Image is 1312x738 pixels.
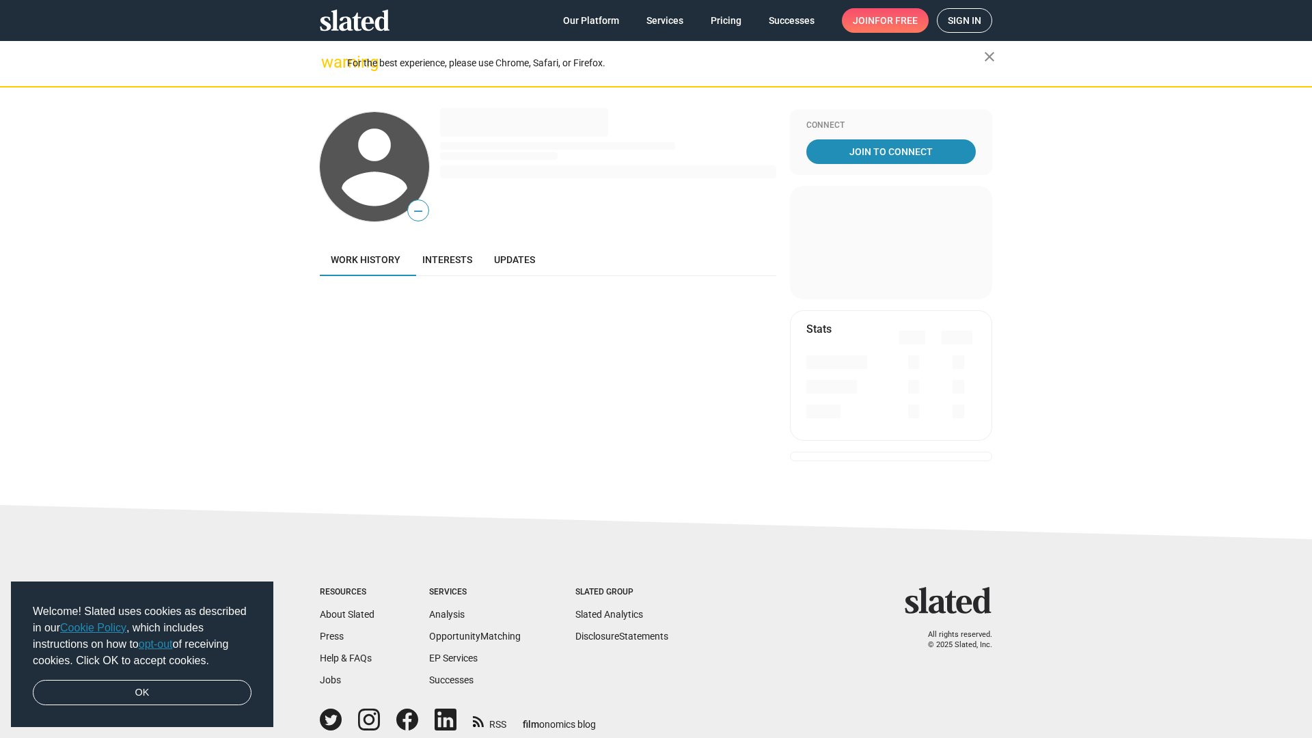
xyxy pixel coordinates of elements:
[320,631,344,642] a: Press
[494,254,535,265] span: Updates
[331,254,400,265] span: Work history
[429,587,521,598] div: Services
[806,139,976,164] a: Join To Connect
[552,8,630,33] a: Our Platform
[33,680,251,706] a: dismiss cookie message
[139,638,173,650] a: opt-out
[411,243,483,276] a: Interests
[320,587,374,598] div: Resources
[948,9,981,32] span: Sign in
[575,631,668,642] a: DisclosureStatements
[937,8,992,33] a: Sign in
[422,254,472,265] span: Interests
[473,710,506,731] a: RSS
[563,8,619,33] span: Our Platform
[575,587,668,598] div: Slated Group
[575,609,643,620] a: Slated Analytics
[806,322,832,336] mat-card-title: Stats
[853,8,918,33] span: Join
[809,139,973,164] span: Join To Connect
[914,630,992,650] p: All rights reserved. © 2025 Slated, Inc.
[11,582,273,728] div: cookieconsent
[408,202,428,220] span: —
[700,8,752,33] a: Pricing
[842,8,929,33] a: Joinfor free
[347,54,984,72] div: For the best experience, please use Chrome, Safari, or Firefox.
[33,603,251,669] span: Welcome! Slated uses cookies as described in our , which includes instructions on how to of recei...
[429,674,474,685] a: Successes
[806,120,976,131] div: Connect
[429,609,465,620] a: Analysis
[523,719,539,730] span: film
[483,243,546,276] a: Updates
[635,8,694,33] a: Services
[320,243,411,276] a: Work history
[320,609,374,620] a: About Slated
[711,8,741,33] span: Pricing
[981,49,998,65] mat-icon: close
[60,622,126,633] a: Cookie Policy
[320,674,341,685] a: Jobs
[429,631,521,642] a: OpportunityMatching
[320,653,372,664] a: Help & FAQs
[769,8,815,33] span: Successes
[429,653,478,664] a: EP Services
[758,8,825,33] a: Successes
[875,8,918,33] span: for free
[646,8,683,33] span: Services
[321,54,338,70] mat-icon: warning
[523,707,596,731] a: filmonomics blog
